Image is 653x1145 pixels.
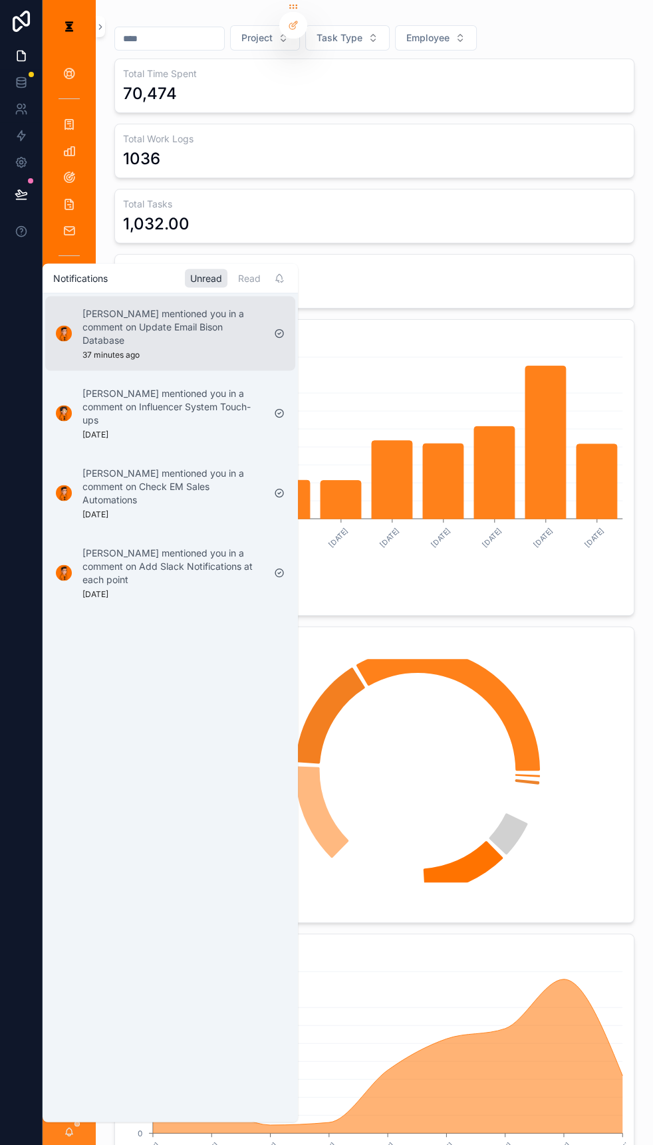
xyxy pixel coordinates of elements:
h3: Project Breakdown [123,635,626,654]
h1: Notifications [53,271,108,285]
p: [PERSON_NAME] mentioned you in a comment on Update Email Bison Database [82,307,263,346]
text: [DATE] [481,527,503,549]
text: [DATE] [430,527,452,549]
img: App logo [59,16,80,37]
text: [DATE] [378,527,401,549]
p: 37 minutes ago [82,349,140,360]
button: Select Button [230,25,300,51]
text: [DATE] [532,527,555,549]
div: chart [123,352,626,607]
span: Employee [406,31,450,45]
p: [DATE] [82,588,108,599]
tspan: 0 [138,1128,142,1138]
div: Read [233,269,266,287]
p: [DATE] [82,509,108,519]
h3: Total Time Spent [123,67,626,80]
h3: Project Breakdown [123,942,626,961]
h3: Total Time Spent [123,328,626,346]
text: [DATE] [327,527,350,549]
img: Notification icon [56,405,72,421]
h3: Project Work Logs [123,263,626,276]
div: scrollable content [43,53,96,442]
button: Select Button [395,25,477,51]
div: 1,032.00 [123,213,190,235]
p: [PERSON_NAME] mentioned you in a comment on Check EM Sales Automations [82,466,263,506]
span: Task Type [317,31,362,45]
p: [PERSON_NAME] mentioned you in a comment on Add Slack Notifications at each point [82,546,263,586]
span: Project [241,31,273,45]
p: [PERSON_NAME] mentioned you in a comment on Influencer System Touch-ups [82,386,263,426]
div: Unread [185,269,227,287]
h3: Total Tasks [123,197,626,211]
button: Select Button [305,25,390,51]
div: chart [123,659,626,914]
img: Notification icon [56,325,72,341]
div: 70,474 [123,83,177,104]
text: [DATE] [583,527,606,549]
img: Notification icon [56,485,72,501]
div: 1036 [123,148,160,170]
h3: Total Work Logs [123,132,626,146]
img: Notification icon [56,565,72,580]
p: [DATE] [82,429,108,440]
